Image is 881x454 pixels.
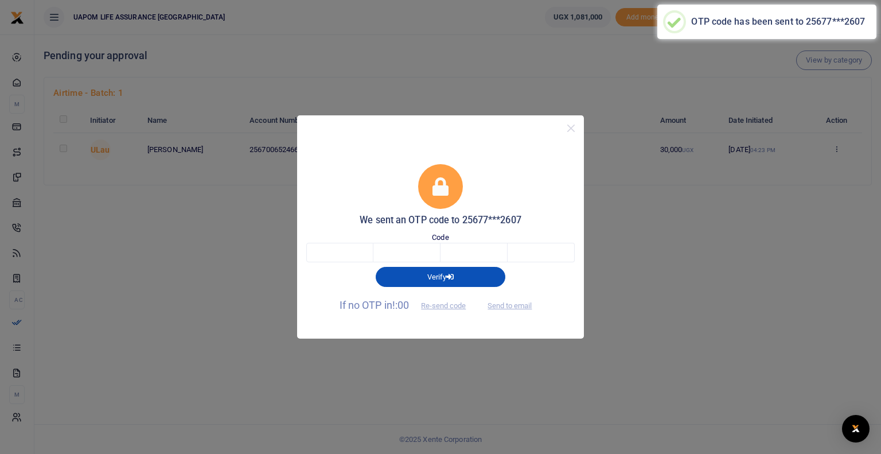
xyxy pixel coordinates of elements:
label: Code [432,232,449,243]
button: Verify [376,267,505,286]
span: If no OTP in [340,299,476,311]
span: !:00 [392,299,409,311]
button: Close [563,120,579,137]
h5: We sent an OTP code to 25677***2607 [306,215,575,226]
div: Open Intercom Messenger [842,415,870,443]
